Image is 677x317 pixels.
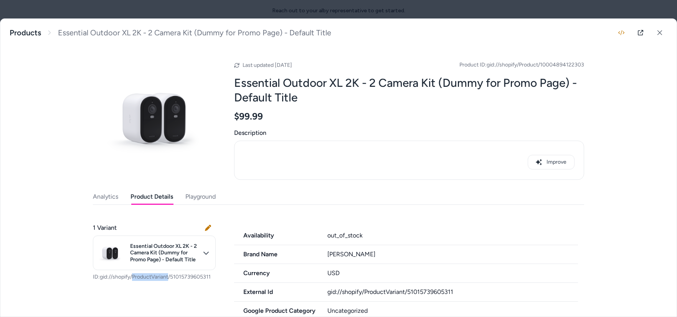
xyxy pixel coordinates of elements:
span: Availability [234,231,318,240]
button: Improve [528,155,575,169]
div: gid://shopify/ProductVariant/51015739605311 [327,287,578,297]
span: Essential Outdoor XL 2K - 2 Camera Kit (Dummy for Promo Page) - Default Title [130,243,198,263]
img: e2-XL-2cam-w.png [93,56,216,179]
a: Products [10,28,41,38]
span: $99.99 [234,111,263,122]
span: Essential Outdoor XL 2K - 2 Camera Kit (Dummy for Promo Page) - Default Title [58,28,331,38]
button: Playground [185,189,216,204]
img: e2-XL-2cam-w.png [95,237,125,268]
div: [PERSON_NAME] [327,250,578,259]
div: Uncategorized [327,306,578,315]
div: out_of_stock [327,231,578,240]
span: 1 Variant [93,223,117,232]
div: USD [327,269,578,278]
button: Product Details [130,189,173,204]
span: Last updated [DATE] [243,62,292,68]
span: Product ID: gid://shopify/Product/10004894122303 [459,61,584,69]
span: Currency [234,269,318,278]
span: External Id [234,287,318,297]
nav: breadcrumb [10,28,331,38]
span: Brand Name [234,250,318,259]
span: Google Product Category [234,306,318,315]
span: Description [234,128,584,138]
button: Essential Outdoor XL 2K - 2 Camera Kit (Dummy for Promo Page) - Default Title [93,236,216,270]
button: Analytics [93,189,118,204]
p: ID: gid://shopify/ProductVariant/51015739605311 [93,273,216,281]
h2: Essential Outdoor XL 2K - 2 Camera Kit (Dummy for Promo Page) - Default Title [234,76,584,105]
